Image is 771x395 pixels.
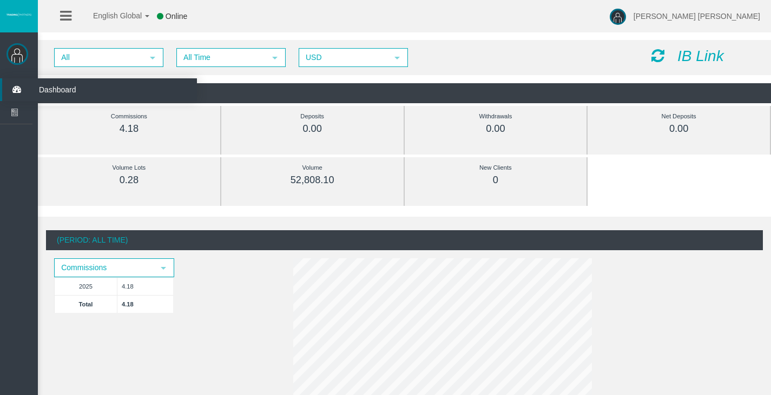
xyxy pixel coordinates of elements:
td: 2025 [55,277,117,295]
span: Dashboard [31,78,137,101]
td: 4.18 [117,277,174,295]
div: Commissions [62,110,196,123]
span: [PERSON_NAME] [PERSON_NAME] [634,12,760,21]
a: Dashboard [2,78,197,101]
img: logo.svg [5,12,32,17]
div: 0.28 [62,174,196,186]
span: select [271,53,279,62]
div: Net Deposits [612,110,746,123]
span: All [55,49,143,66]
span: USD [300,49,387,66]
span: select [393,53,401,62]
div: Volume Lots [62,162,196,174]
div: Deposits [246,110,379,123]
div: (Period: All Time) [38,83,771,103]
div: Volume [246,162,379,174]
td: 4.18 [117,295,174,313]
div: New Clients [429,162,563,174]
span: Commissions [55,259,154,276]
i: IB Link [677,48,724,64]
div: 4.18 [62,123,196,135]
span: select [148,53,157,62]
span: All Time [177,49,265,66]
img: user-image [610,9,626,25]
div: 0.00 [429,123,563,135]
div: 0.00 [612,123,746,135]
div: (Period: All Time) [46,230,763,250]
i: Reload Dashboard [651,48,664,63]
div: 52,808.10 [246,174,379,186]
div: 0 [429,174,563,186]
span: select [159,264,168,272]
span: English Global [79,11,142,20]
div: Withdrawals [429,110,563,123]
span: Online [166,12,187,21]
div: 0.00 [246,123,379,135]
td: Total [55,295,117,313]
